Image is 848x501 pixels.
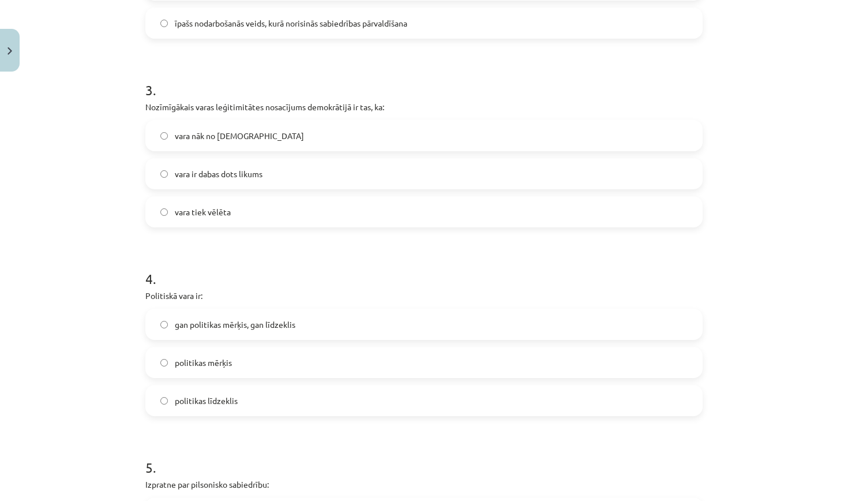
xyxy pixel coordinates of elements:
[160,132,168,140] input: vara nāk no [DEMOGRAPHIC_DATA]
[7,47,12,55] img: icon-close-lesson-0947bae3869378f0d4975bcd49f059093ad1ed9edebbc8119c70593378902aed.svg
[160,170,168,178] input: vara ir dabas dots likums
[175,395,238,407] span: politikas līdzeklis
[145,290,703,302] p: Politiskā vara ir:
[145,478,703,491] p: Izpratne par pilsonisko sabiedrību:
[160,359,168,367] input: politikas mērķis
[175,206,231,218] span: vara tiek vēlēta
[160,397,168,405] input: politikas līdzeklis
[145,101,703,113] p: Nozīmīgākais varas leģitimitātes nosacījums demokrātijā ir tas, ka:
[175,17,407,29] span: īpašs nodarbošanās veids, kurā norisinās sabiedrības pārvaldīšana
[145,439,703,475] h1: 5 .
[175,357,232,369] span: politikas mērķis
[145,62,703,98] h1: 3 .
[175,168,262,180] span: vara ir dabas dots likums
[160,321,168,328] input: gan politikas mērķis, gan līdzeklis
[160,208,168,216] input: vara tiek vēlēta
[175,130,304,142] span: vara nāk no [DEMOGRAPHIC_DATA]
[145,250,703,286] h1: 4 .
[175,319,295,331] span: gan politikas mērķis, gan līdzeklis
[160,20,168,27] input: īpašs nodarbošanās veids, kurā norisinās sabiedrības pārvaldīšana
